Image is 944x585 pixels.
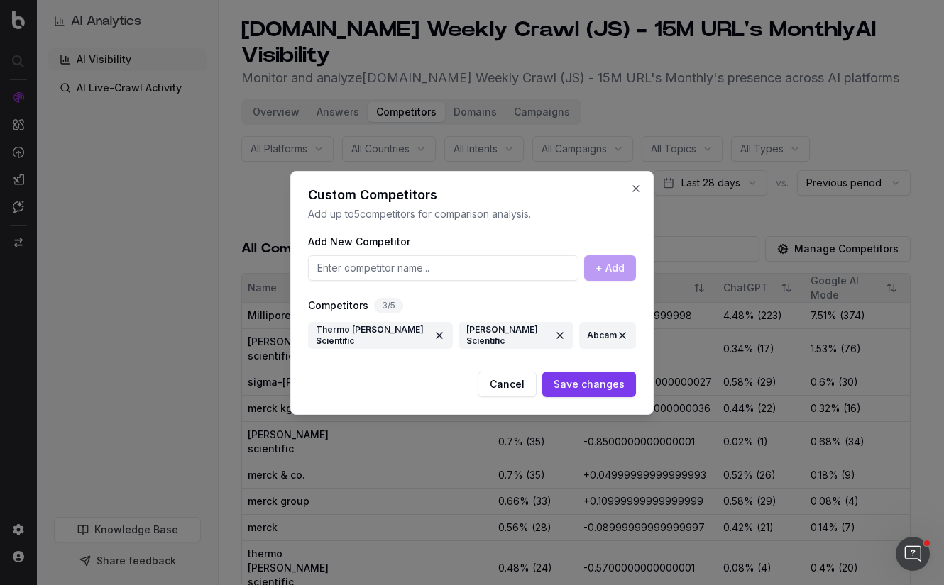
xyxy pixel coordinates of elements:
[374,298,403,313] div: 3 / 5
[542,372,636,397] button: Save changes
[587,323,628,348] div: Abcam
[308,207,636,221] p: Add up to 5 competitors for comparison analysis.
[308,255,578,281] input: Enter competitor name...
[316,323,445,348] div: Thermo [PERSON_NAME] Scientific
[308,299,368,313] label: Competitors
[478,372,537,397] button: Cancel
[308,235,410,247] label: Add New Competitor
[896,537,930,571] iframe: Intercom live chat
[308,189,636,201] h2: Custom Competitors
[466,323,566,348] div: [PERSON_NAME] Scientific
